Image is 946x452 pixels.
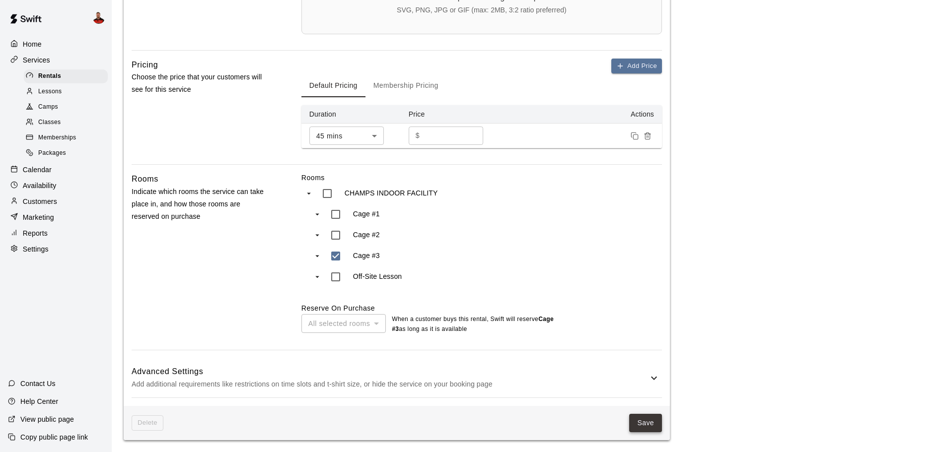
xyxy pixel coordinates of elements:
[132,186,270,223] p: Indicate which rooms the service can take place in, and how those rooms are reserved on purchase
[641,129,654,142] button: Remove price
[38,71,61,81] span: Rentals
[132,358,662,397] div: Advanced SettingsAdd additional requirements like restrictions on time slots and t-shirt size, or...
[301,183,500,287] ul: swift facility view
[93,12,105,24] img: Ryan Nail
[38,102,58,112] span: Camps
[629,414,662,432] button: Save
[8,53,104,67] a: Services
[24,130,112,146] a: Memberships
[301,173,662,183] label: Rooms
[8,210,104,225] a: Marketing
[132,173,158,186] h6: Rooms
[38,133,76,143] span: Memberships
[301,304,375,312] label: Reserve On Purchase
[23,196,57,206] p: Customers
[23,181,57,191] p: Availability
[301,105,401,124] th: Duration
[24,100,108,114] div: Camps
[392,316,554,332] b: Cage #3
[365,73,446,97] button: Membership Pricing
[24,146,108,160] div: Packages
[301,73,365,97] button: Default Pricing
[8,37,104,52] a: Home
[23,212,54,222] p: Marketing
[24,146,112,161] a: Packages
[8,242,104,257] a: Settings
[24,100,112,115] a: Camps
[353,230,380,240] p: Cage #2
[23,228,48,238] p: Reports
[132,59,158,71] h6: Pricing
[401,105,500,124] th: Price
[8,194,104,209] a: Customers
[38,118,61,128] span: Classes
[309,127,384,145] div: 45 mins
[416,130,420,141] p: $
[24,68,112,84] a: Rentals
[628,129,641,142] button: Duplicate price
[500,105,662,124] th: Actions
[353,251,380,260] p: Cage #3
[38,148,66,158] span: Packages
[38,87,62,97] span: Lessons
[8,178,104,193] a: Availability
[24,84,112,99] a: Lessons
[20,414,74,424] p: View public page
[353,209,380,219] p: Cage #1
[20,379,56,388] p: Contact Us
[132,365,648,378] h6: Advanced Settings
[397,6,567,14] div: SVG, PNG, JPG or GIF (max: 2MB, 3:2 ratio preferred)
[132,71,270,96] p: Choose the price that your customers will see for this service
[8,226,104,241] a: Reports
[24,115,112,130] a: Classes
[24,116,108,129] div: Classes
[23,39,42,49] p: Home
[24,69,108,83] div: Rentals
[23,55,50,65] p: Services
[611,59,662,74] button: Add Price
[24,85,108,99] div: Lessons
[20,432,88,442] p: Copy public page link
[132,415,163,431] span: This rental can't be deleted because its tied to: credits,
[301,314,386,332] div: All selected rooms
[24,131,108,145] div: Memberships
[20,396,58,406] p: Help Center
[353,271,402,281] p: Off-Site Lesson
[23,165,52,175] p: Calendar
[345,188,438,198] p: CHAMPS INDOOR FACILITY
[91,8,112,28] div: Ryan Nail
[8,162,104,177] a: Calendar
[132,378,648,390] p: Add additional requirements like restrictions on time slots and t-shirt size, or hide the service...
[392,315,566,334] p: When a customer buys this rental , Swift will reserve as long as it is available
[23,244,49,254] p: Settings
